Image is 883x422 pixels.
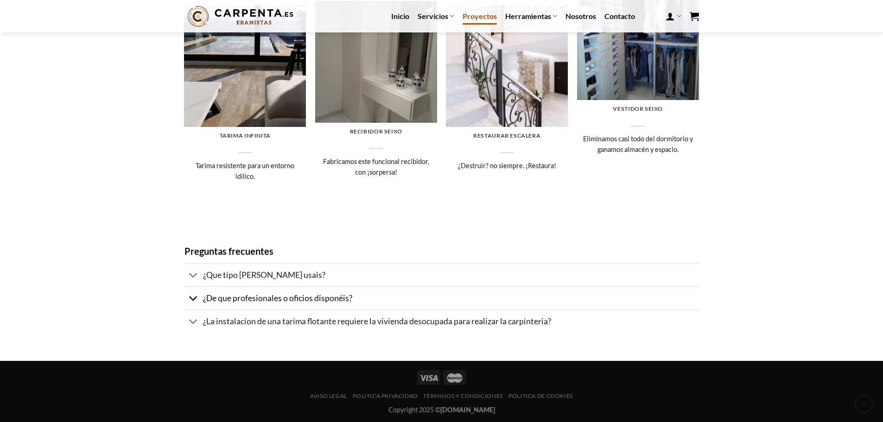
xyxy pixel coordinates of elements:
[203,270,325,280] span: ¿Que tipo [PERSON_NAME] usais?
[463,8,497,25] a: Proyectos
[203,293,352,303] span: ¿De que profesionales o oficios disponéis?
[451,132,563,139] h6: Restaurar escalera
[451,160,563,182] p: ¿Destruir? no siempre. ¡Restaura!
[184,5,306,202] a: tarima sintetica flotante Tarima infinita Tarima resistente para un entorno idílico.
[315,1,437,198] a: recibidor tablero lacado Recibidor Seixo Fabricamos este funcional recibidor, con ¡sorpersa!
[353,392,418,399] a: Politica privacidad
[310,392,347,399] a: Aviso legal
[184,4,297,29] img: Carpenta.es
[505,7,557,25] a: Herramientas
[184,263,699,286] a: ¿Que tipo [PERSON_NAME] usais?
[391,8,409,25] a: Inicio
[320,156,432,188] p: Fabricamos este funcional recibidor, con ¡sorpersa!
[315,1,437,123] img: recibidor tablero lacado
[446,5,568,192] a: escalera madera ebanistería pasamanos Restaurar escalera ¿Destruir? no siempre. ¡Restaura!
[203,316,551,326] span: ¿La instalacion de una tarima flotante requiere la vivienda desocupada para realizar la carpinteria?
[440,406,495,414] strong: [DOMAIN_NAME]
[582,105,694,113] h6: Vestidor Seixo
[184,310,699,333] a: ¿La instalacion de una tarima flotante requiere la vivienda desocupada para realizar la carpinteria?
[418,7,454,25] a: Servicios
[508,392,573,399] a: Politica de cookies
[320,128,432,135] h6: Recibidor Seixo
[184,404,699,415] div: Copyright 2025 ©
[189,132,301,139] h6: Tarima infinita
[184,5,306,127] img: tarima sintetica flotante
[184,244,699,258] h3: Preguntas frecuentes
[189,160,301,192] p: Tarima resistente para un entorno idílico.
[184,286,699,309] a: ¿De que profesionales o oficios disponéis?
[446,5,568,127] img: escalera madera ebanistería pasamanos
[582,133,694,155] p: Eliminamos casi todo del dormitorio y ganamos almacén y espacio.
[423,392,502,399] a: Términos y condiciones
[604,8,635,25] a: Contacto
[565,8,596,25] a: Nosotros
